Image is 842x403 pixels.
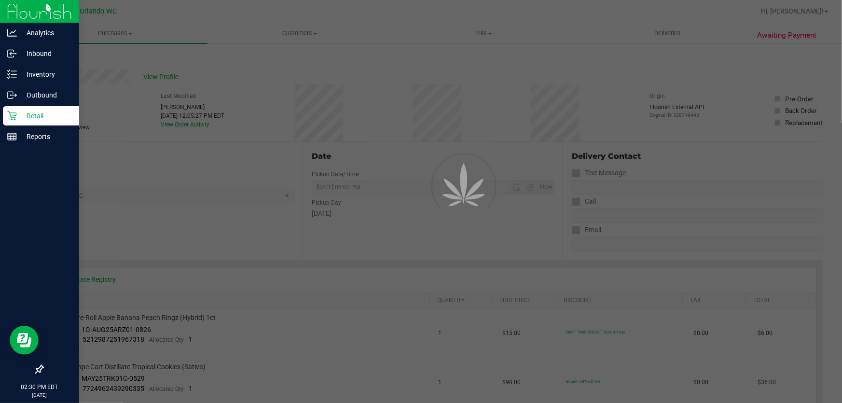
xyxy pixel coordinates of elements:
[17,69,75,80] p: Inventory
[7,90,17,100] inline-svg: Outbound
[10,326,39,355] iframe: Resource center
[7,28,17,38] inline-svg: Analytics
[7,49,17,58] inline-svg: Inbound
[17,89,75,101] p: Outbound
[7,132,17,141] inline-svg: Reports
[17,131,75,142] p: Reports
[17,27,75,39] p: Analytics
[17,110,75,122] p: Retail
[4,383,75,391] p: 02:30 PM EDT
[7,69,17,79] inline-svg: Inventory
[7,111,17,121] inline-svg: Retail
[17,48,75,59] p: Inbound
[4,391,75,399] p: [DATE]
